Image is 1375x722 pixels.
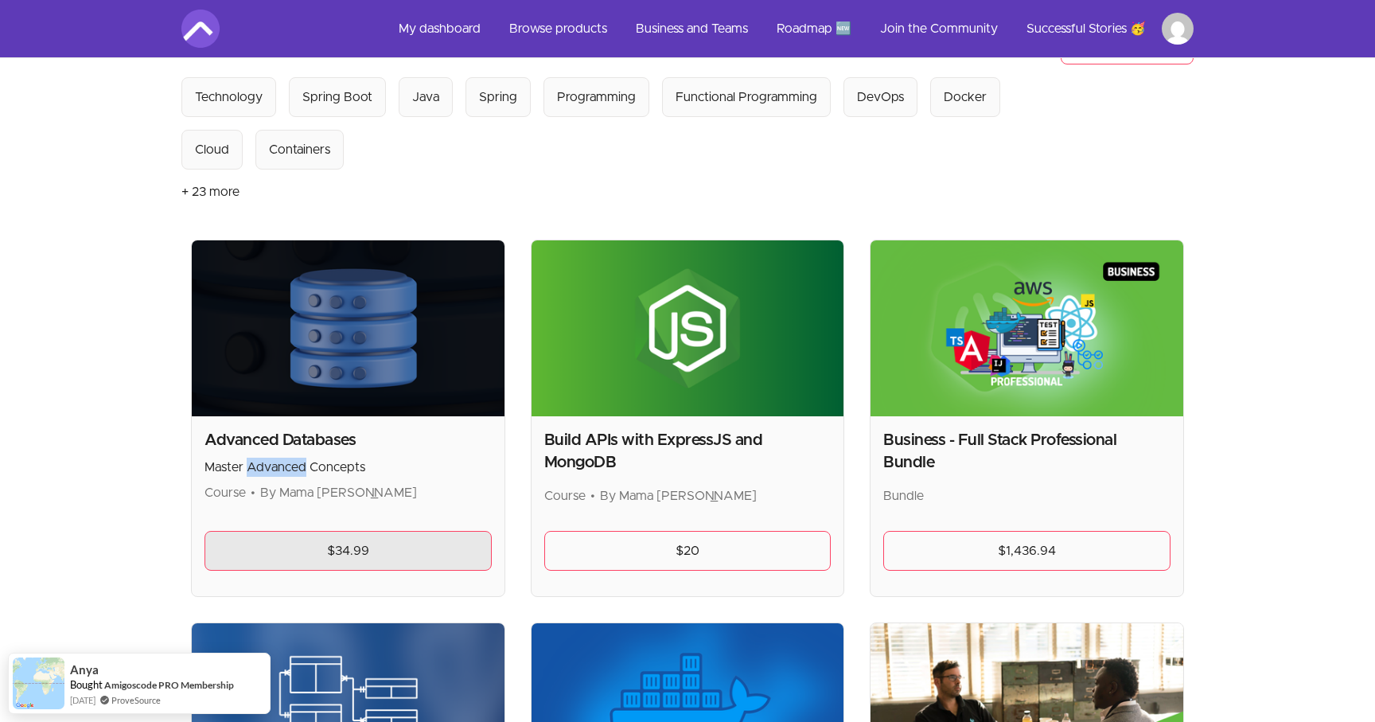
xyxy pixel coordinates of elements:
a: Browse products [497,10,620,48]
span: By Mama [PERSON_NAME] [260,486,417,499]
img: Product image for Build APIs with ExpressJS and MongoDB [532,240,844,416]
h2: Build APIs with ExpressJS and MongoDB [544,429,832,474]
div: Docker [944,88,987,107]
a: ProveSource [111,693,161,707]
span: Course [544,490,586,502]
div: DevOps [857,88,904,107]
div: Java [412,88,439,107]
button: + 23 more [181,170,240,214]
a: $1,436.94 [883,531,1171,571]
a: My dashboard [386,10,493,48]
span: By Mama [PERSON_NAME] [600,490,757,502]
img: Profile image for Ali Javadov [1162,13,1194,45]
a: $34.99 [204,531,492,571]
div: Cloud [195,140,229,159]
span: • [590,490,595,502]
div: Programming [557,88,636,107]
img: Product image for Advanced Databases [192,240,504,416]
div: Spring Boot [302,88,372,107]
h2: Advanced Databases [204,429,492,451]
p: Master Advanced Concepts [204,458,492,477]
h2: Business - Full Stack Professional Bundle [883,429,1171,474]
div: Spring [479,88,517,107]
span: Anya [70,663,99,677]
a: Business and Teams [623,10,761,48]
div: Containers [269,140,330,159]
a: Roadmap 🆕 [764,10,864,48]
span: Bundle [883,490,924,502]
img: Product image for Business - Full Stack Professional Bundle [871,240,1183,416]
span: Course [204,486,246,499]
a: $20 [544,531,832,571]
div: Functional Programming [676,88,817,107]
nav: Main [386,10,1194,48]
a: Amigoscode PRO Membership [104,678,234,692]
img: Amigoscode logo [181,10,220,48]
span: • [251,486,255,499]
a: Successful Stories 🥳 [1014,10,1159,48]
span: [DATE] [70,693,95,707]
span: Bought [70,678,103,691]
img: provesource social proof notification image [13,658,64,709]
div: Technology [195,88,263,107]
a: Join the Community [867,10,1011,48]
